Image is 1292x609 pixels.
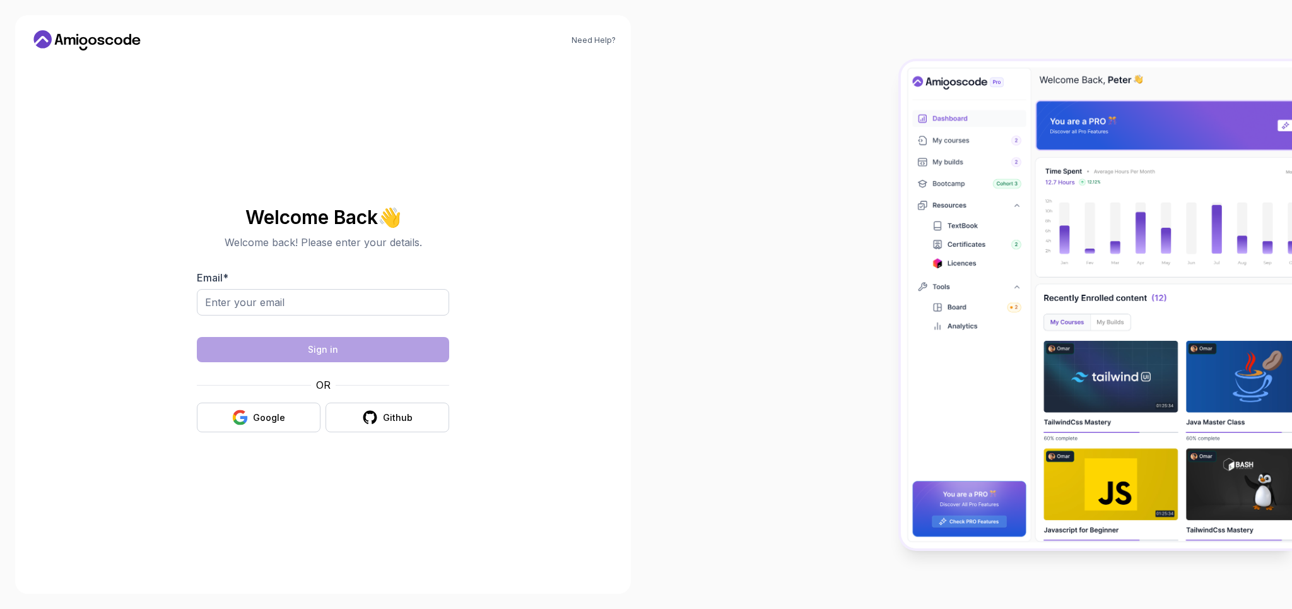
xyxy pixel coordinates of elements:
p: Welcome back! Please enter your details. [197,235,449,250]
button: Google [197,403,320,432]
button: Github [326,403,449,432]
a: Home link [30,30,144,50]
span: 👋 [378,207,401,227]
div: Google [253,411,285,424]
p: OR [316,377,331,393]
div: Sign in [308,343,338,356]
input: Enter your email [197,289,449,316]
img: Amigoscode Dashboard [901,61,1292,548]
div: Github [383,411,413,424]
button: Sign in [197,337,449,362]
a: Need Help? [572,35,616,45]
label: Email * [197,271,228,284]
h2: Welcome Back [197,207,449,227]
